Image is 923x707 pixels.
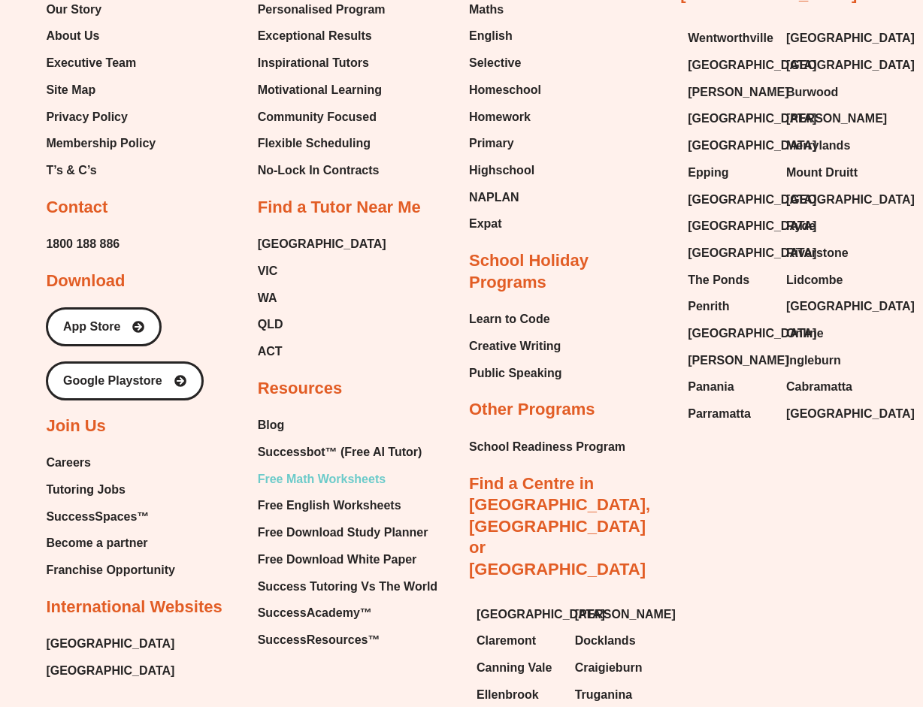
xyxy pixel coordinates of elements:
[786,215,870,237] a: Ryde
[786,134,850,157] span: Merrylands
[469,159,534,182] span: Highschool
[786,403,870,425] a: [GEOGRAPHIC_DATA]
[469,436,625,458] a: School Readiness Program
[786,269,843,292] span: Lidcombe
[688,242,771,264] a: [GEOGRAPHIC_DATA]
[46,361,204,400] a: Google Playstore
[46,25,99,47] span: About Us
[575,630,636,652] span: Docklands
[575,684,658,706] a: Truganina
[786,189,870,211] a: [GEOGRAPHIC_DATA]
[46,597,222,618] h2: International Websites
[469,186,541,209] a: NAPLAN
[469,474,650,579] a: Find a Centre in [GEOGRAPHIC_DATA], [GEOGRAPHIC_DATA] or [GEOGRAPHIC_DATA]
[469,25,541,47] a: English
[786,349,870,372] a: Ingleburn
[786,295,915,318] span: [GEOGRAPHIC_DATA]
[575,630,658,652] a: Docklands
[477,657,560,679] a: Canning Vale
[688,215,816,237] span: [GEOGRAPHIC_DATA]
[688,107,771,130] a: [GEOGRAPHIC_DATA]
[46,307,162,346] a: App Store
[258,340,386,363] a: ACT
[786,107,887,130] span: [PERSON_NAME]
[46,452,91,474] span: Careers
[575,603,658,626] a: [PERSON_NAME]
[258,287,386,310] a: WA
[575,603,676,626] span: [PERSON_NAME]
[469,106,541,128] a: Homework
[258,441,422,464] span: Successbot™ (Free AI Tutor)
[786,322,824,345] span: Online
[46,233,120,255] a: 1800 188 886
[786,376,870,398] a: Cabramatta
[673,537,923,707] iframe: Chat Widget
[688,322,816,345] span: [GEOGRAPHIC_DATA]
[258,313,386,336] a: QLD
[46,79,95,101] span: Site Map
[688,189,771,211] a: [GEOGRAPHIC_DATA]
[258,132,386,155] a: Flexible Scheduling
[786,349,841,372] span: Ingleburn
[258,340,283,363] span: ACT
[688,162,771,184] a: Epping
[786,81,838,104] span: Burwood
[477,657,552,679] span: Canning Vale
[46,660,174,682] a: [GEOGRAPHIC_DATA]
[688,242,816,264] span: [GEOGRAPHIC_DATA]
[258,52,386,74] a: Inspirational Tutors
[477,630,536,652] span: Claremont
[786,242,870,264] a: Riverstone
[63,375,162,387] span: Google Playstore
[469,132,541,155] a: Primary
[258,313,283,336] span: QLD
[786,54,915,77] span: [GEOGRAPHIC_DATA]
[258,548,437,571] a: Free Download White Paper
[258,79,386,101] a: Motivational Learning
[786,215,816,237] span: Ryde
[258,197,421,219] h2: Find a Tutor Near Me
[258,233,386,255] a: [GEOGRAPHIC_DATA]
[469,362,562,385] a: Public Speaking
[258,25,386,47] a: Exceptional Results
[46,197,107,219] h2: Contact
[469,132,514,155] span: Primary
[575,657,658,679] a: Craigieburn
[46,532,175,554] a: Become a partner
[469,79,541,101] a: Homeschool
[786,242,849,264] span: Riverstone
[258,414,285,437] span: Blog
[258,521,428,544] span: Free Download Study Planner
[258,106,377,128] span: Community Focused
[469,213,502,235] span: Expat
[469,52,541,74] a: Selective
[258,159,386,182] a: No-Lock In Contracts
[469,52,521,74] span: Selective
[46,532,147,554] span: Become a partner
[688,269,771,292] a: The Ponds
[258,629,380,651] span: SuccessResources™
[258,132,371,155] span: Flexible Scheduling
[688,81,788,104] span: [PERSON_NAME]
[786,27,915,50] span: [GEOGRAPHIC_DATA]
[258,468,437,491] a: Free Math Worksheets
[46,506,149,528] span: SuccessSpaces™
[477,684,539,706] span: Ellenbrook
[46,52,156,74] a: Executive Team
[258,52,369,74] span: Inspirational Tutors
[469,106,531,128] span: Homework
[688,107,816,130] span: [GEOGRAPHIC_DATA]
[688,27,771,50] a: Wentworthville
[786,162,858,184] span: Mount Druitt
[688,376,734,398] span: Panania
[786,376,852,398] span: Cabramatta
[46,106,156,128] a: Privacy Policy
[258,629,437,651] a: SuccessResources™
[469,186,519,209] span: NAPLAN
[469,213,541,235] a: Expat
[786,269,870,292] a: Lidcombe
